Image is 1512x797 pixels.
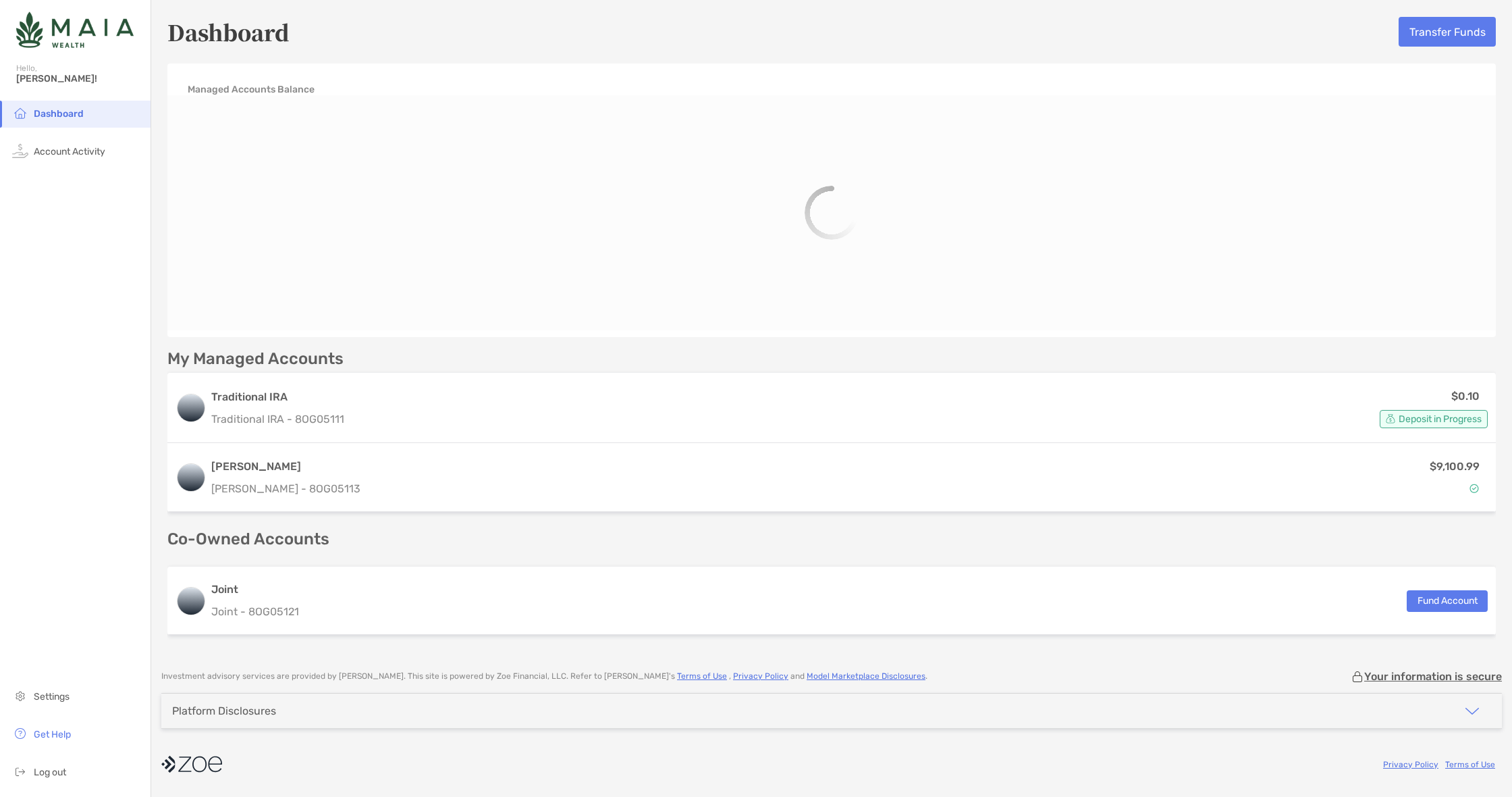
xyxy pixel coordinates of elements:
[34,691,70,702] span: Settings
[12,143,28,159] img: activity icon
[211,411,344,428] p: Traditional IRA - 8OG05111
[12,725,28,742] img: get-help icon
[1445,760,1495,769] a: Terms of Use
[211,480,360,497] p: [PERSON_NAME] - 8OG05113
[34,146,105,157] span: Account Activity
[807,671,925,681] a: Model Marketplace Disclosures
[12,105,28,121] img: household icon
[1383,760,1438,769] a: Privacy Policy
[1386,414,1395,423] img: Account Status icon
[34,108,84,120] span: Dashboard
[178,394,205,421] img: logo account
[16,5,134,54] img: Zoe Logo
[1451,388,1480,405] p: $0.10
[1399,17,1496,47] button: Transfer Funds
[172,704,276,717] div: Platform Disclosures
[167,531,1496,548] p: Co-Owned Accounts
[161,749,222,779] img: company logo
[34,729,71,740] span: Get Help
[1364,670,1502,683] p: Your information is secure
[733,671,788,681] a: Privacy Policy
[1407,590,1488,612] button: Fund Account
[188,84,315,95] h4: Managed Accounts Balance
[167,16,290,47] h5: Dashboard
[167,351,344,367] p: My Managed Accounts
[16,73,142,84] span: [PERSON_NAME]!
[34,767,66,778] span: Log out
[1430,458,1480,475] p: $9,100.99
[1399,415,1482,423] span: Deposit in Progress
[211,459,360,475] h3: [PERSON_NAME]
[12,688,28,704] img: settings icon
[1464,703,1480,719] img: icon arrow
[677,671,727,681] a: Terms of Use
[12,763,28,779] img: logout icon
[211,582,299,598] h3: Joint
[211,603,299,620] p: Joint - 8OG05121
[178,464,205,491] img: logo account
[211,389,344,405] h3: Traditional IRA
[161,671,927,682] p: Investment advisory services are provided by [PERSON_NAME] . This site is powered by Zoe Financia...
[1469,484,1479,493] img: Account Status icon
[178,588,205,615] img: logo account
